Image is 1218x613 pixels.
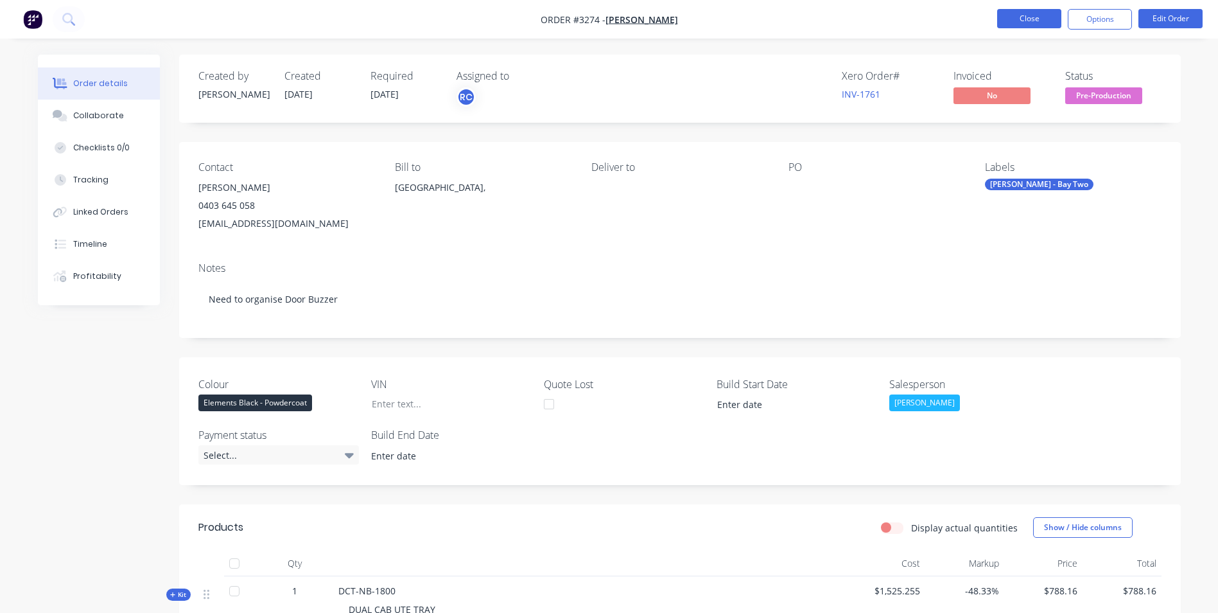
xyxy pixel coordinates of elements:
span: Pre-Production [1065,87,1142,103]
div: Need to organise Door Buzzer [198,280,1161,319]
div: Order details [73,78,128,89]
label: VIN [371,377,532,392]
a: [PERSON_NAME] [605,13,678,26]
div: [GEOGRAPHIC_DATA], [395,179,571,197]
span: $788.16 [1009,584,1078,598]
button: Pre-Production [1065,87,1142,107]
input: Enter date [708,395,868,414]
div: Kit [166,589,191,601]
div: Price [1004,551,1083,576]
div: Created [284,70,355,82]
div: [PERSON_NAME] [889,395,960,411]
button: Checklists 0/0 [38,132,160,164]
div: Created by [198,70,269,82]
div: Select... [198,445,359,465]
div: Assigned to [457,70,585,82]
div: Qty [256,551,333,576]
div: Timeline [73,238,107,250]
label: Display actual quantities [911,521,1018,535]
div: Checklists 0/0 [73,142,130,154]
span: -48.33% [930,584,999,598]
div: Tracking [73,174,109,186]
div: Markup [925,551,1004,576]
span: [DATE] [370,88,399,100]
a: INV-1761 [842,88,880,100]
button: Timeline [38,228,160,260]
button: RC [457,87,476,107]
div: Deliver to [591,161,767,173]
button: Order details [38,67,160,100]
div: Cost [847,551,926,576]
span: Kit [170,590,187,600]
span: No [953,87,1031,103]
div: Status [1065,70,1161,82]
label: Build End Date [371,427,532,443]
div: [PERSON_NAME] [198,179,374,197]
div: [PERSON_NAME] - Bay Two [985,179,1093,190]
div: PO [788,161,964,173]
button: Close [997,9,1061,28]
button: Options [1068,9,1132,30]
span: DCT-NB-1800 [338,585,396,597]
button: Linked Orders [38,196,160,228]
label: Quote Lost [544,377,704,392]
div: 0403 645 058 [198,197,374,215]
span: [DATE] [284,88,313,100]
label: Salesperson [889,377,1050,392]
label: Colour [198,377,359,392]
img: Factory [23,10,42,29]
div: Profitability [73,271,121,282]
div: Invoiced [953,70,1050,82]
div: Labels [985,161,1161,173]
div: Bill to [395,161,571,173]
label: Payment status [198,427,359,443]
div: Collaborate [73,110,124,121]
span: Order #3274 - [541,13,605,26]
div: Total [1083,551,1161,576]
div: Products [198,520,243,535]
button: Tracking [38,164,160,196]
button: Edit Order [1138,9,1203,28]
div: Elements Black - Powdercoat [198,395,312,411]
button: Profitability [38,260,160,292]
div: Required [370,70,441,82]
div: [GEOGRAPHIC_DATA], [395,179,571,220]
div: [EMAIL_ADDRESS][DOMAIN_NAME] [198,215,374,233]
div: [PERSON_NAME] [198,87,269,101]
button: Collaborate [38,100,160,132]
span: $1,525.255 [852,584,921,598]
span: $788.16 [1088,584,1156,598]
button: Show / Hide columns [1033,517,1133,538]
div: Contact [198,161,374,173]
span: 1 [292,584,297,598]
div: Linked Orders [73,206,128,218]
input: Enter date [362,446,522,465]
div: [PERSON_NAME]0403 645 058[EMAIL_ADDRESS][DOMAIN_NAME] [198,179,374,233]
div: Xero Order # [842,70,938,82]
label: Build Start Date [717,377,877,392]
div: Notes [198,262,1161,274]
